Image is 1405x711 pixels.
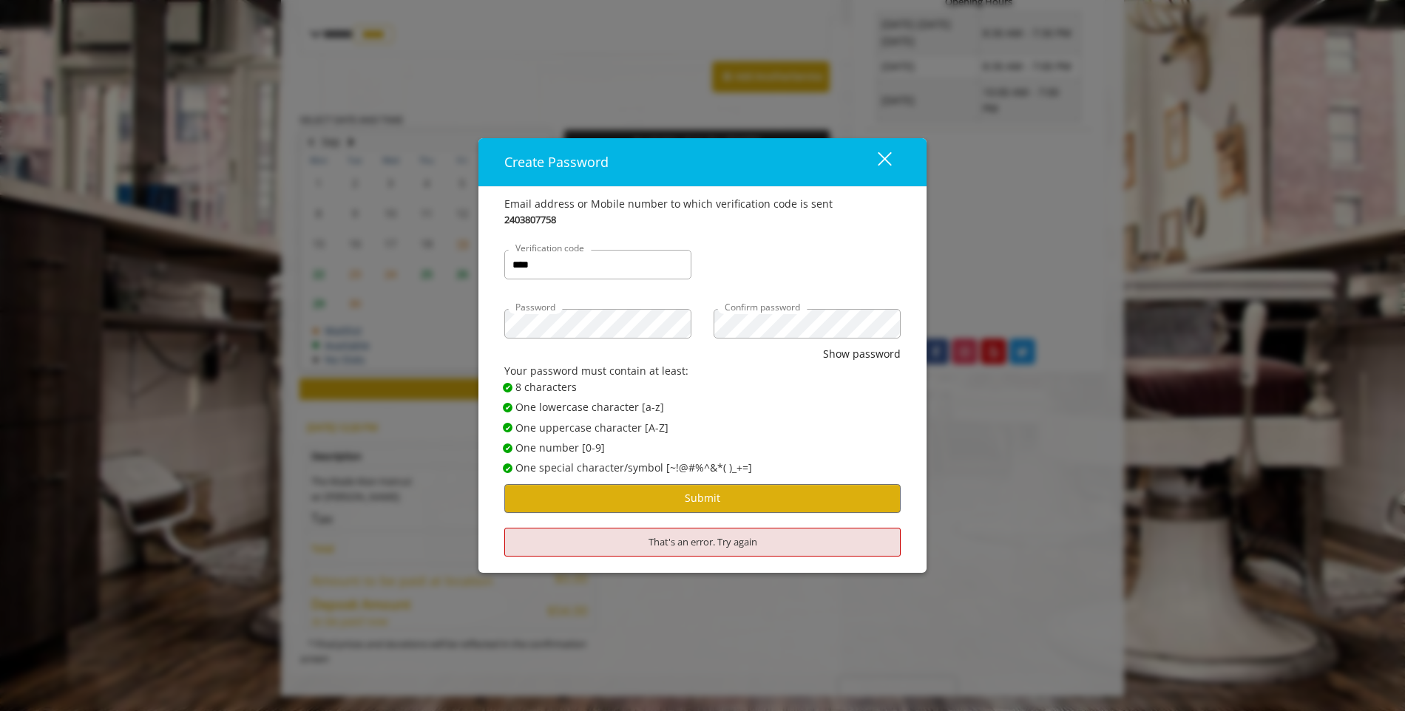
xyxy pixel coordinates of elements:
button: Submit [504,484,901,513]
input: Verification code [504,250,691,279]
span: One special character/symbol [~!@#%^&*( )_+=] [515,460,752,476]
button: close dialog [850,147,901,177]
span: ✔ [505,463,511,474]
label: Confirm password [717,300,808,314]
span: ✔ [505,401,511,413]
div: close dialog [861,151,890,173]
label: Password [508,300,563,314]
span: ✔ [505,381,511,393]
div: That's an error. Try again [504,528,901,557]
input: Password [504,309,691,339]
input: Confirm password [714,309,901,339]
label: Verification code [508,241,592,255]
span: One lowercase character [a-z] [515,399,664,415]
button: Show password [823,346,901,362]
b: 2403807758 [504,212,556,228]
div: Email address or Mobile number to which verification code is sent [504,196,901,212]
span: ✔ [505,422,511,434]
span: Create Password [504,153,609,171]
span: ✔ [505,442,511,454]
span: One uppercase character [A-Z] [515,420,668,436]
div: Your password must contain at least: [504,363,901,379]
span: 8 characters [515,379,577,395]
span: One number [0-9] [515,440,605,456]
